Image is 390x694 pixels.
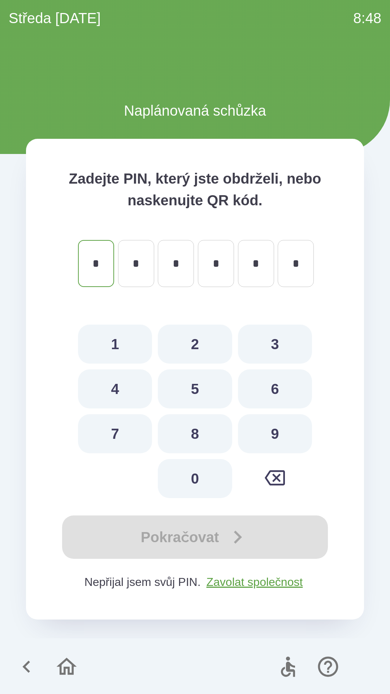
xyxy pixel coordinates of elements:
[238,325,312,364] button: 3
[78,414,152,453] button: 7
[158,414,232,453] button: 8
[158,459,232,498] button: 0
[78,325,152,364] button: 1
[353,7,381,29] p: 8:48
[9,7,101,29] p: středa [DATE]
[238,414,312,453] button: 9
[55,573,335,591] p: Nepřijal jsem svůj PIN.
[78,369,152,408] button: 4
[26,51,364,85] img: Logo
[124,100,266,121] p: Naplánovaná schůzka
[238,369,312,408] button: 6
[356,657,376,677] img: cs flag
[204,573,306,591] button: Zavolat společnost
[158,369,232,408] button: 5
[158,325,232,364] button: 2
[55,168,335,211] p: Zadejte PIN, který jste obdrželi, nebo naskenujte QR kód.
